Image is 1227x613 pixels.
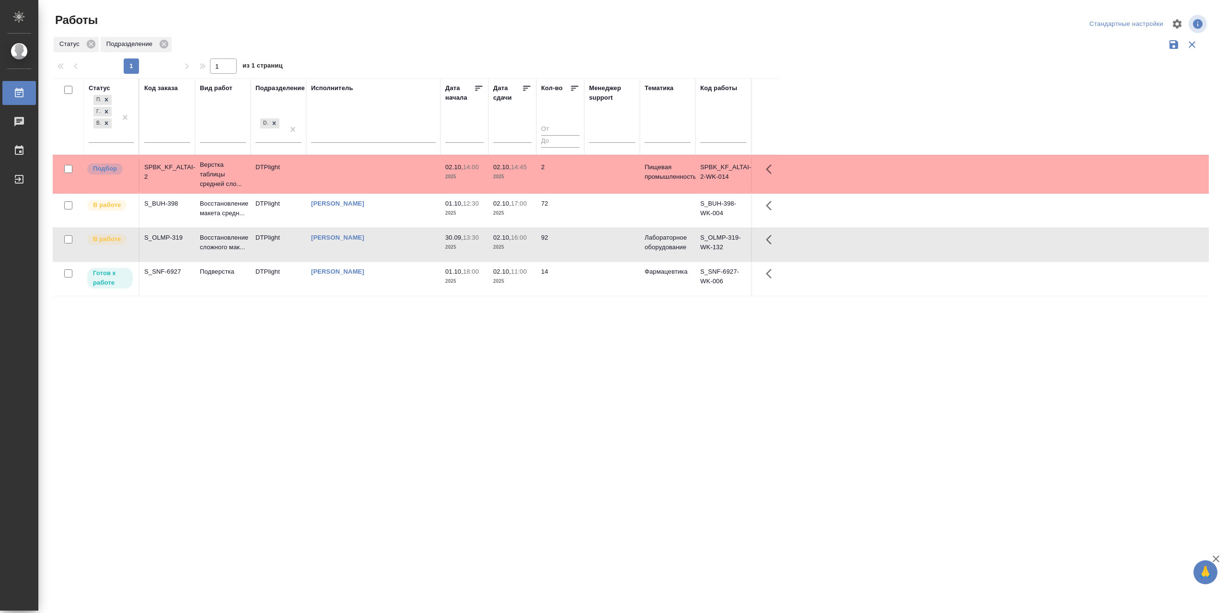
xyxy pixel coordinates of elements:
p: Восстановление сложного мак... [200,233,246,252]
td: S_BUH-398-WK-004 [695,194,751,228]
div: Подразделение [255,83,305,93]
p: 2025 [493,208,532,218]
p: 02.10, [445,163,463,171]
a: [PERSON_NAME] [311,268,364,275]
button: Сохранить фильтры [1165,35,1183,54]
a: [PERSON_NAME] [311,200,364,207]
span: Посмотреть информацию [1189,15,1209,33]
td: 14 [536,262,584,296]
p: 2025 [493,243,532,252]
td: DTPlight [251,194,306,228]
p: 02.10, [493,200,511,207]
button: Здесь прячутся важные кнопки [760,228,783,251]
td: S_OLMP-319-WK-132 [695,228,751,262]
p: 14:45 [511,163,527,171]
td: 92 [536,228,584,262]
p: Подразделение [106,39,156,49]
td: 72 [536,194,584,228]
p: Пищевая промышленность [645,162,691,182]
p: 2025 [445,243,484,252]
div: Подразделение [101,37,172,52]
td: DTPlight [251,228,306,262]
p: 30.09, [445,234,463,241]
p: Верстка таблицы средней сло... [200,160,246,189]
span: 🙏 [1197,562,1214,582]
div: Код заказа [144,83,178,93]
p: В работе [93,234,121,244]
button: Здесь прячутся важные кнопки [760,194,783,217]
div: S_OLMP-319 [144,233,190,243]
div: Можно подбирать исполнителей [86,162,134,175]
p: 17:00 [511,200,527,207]
p: 02.10, [493,163,511,171]
td: 2 [536,158,584,191]
p: 01.10, [445,200,463,207]
div: Статус [54,37,99,52]
div: split button [1087,17,1166,32]
div: Кол-во [541,83,563,93]
button: Здесь прячутся важные кнопки [760,262,783,285]
p: 2025 [493,172,532,182]
div: Менеджер support [589,83,635,103]
p: В работе [93,200,121,210]
div: Подбор, Готов к работе, В работе [93,94,113,106]
div: Дата начала [445,83,474,103]
p: Подверстка [200,267,246,277]
p: 02.10, [493,234,511,241]
p: Лабораторное оборудование [645,233,691,252]
button: Здесь прячутся важные кнопки [760,158,783,181]
div: Исполнитель [311,83,353,93]
input: От [541,124,579,136]
td: S_SNF-6927-WK-006 [695,262,751,296]
button: Сбросить фильтры [1183,35,1201,54]
div: Вид работ [200,83,232,93]
div: Статус [89,83,110,93]
td: DTPlight [251,262,306,296]
span: Работы [53,12,98,28]
button: 🙏 [1193,560,1217,584]
div: Тематика [645,83,673,93]
div: DTPlight [260,118,269,128]
span: Настроить таблицу [1166,12,1189,35]
td: SPBK_KF_ALTAI-2-WK-014 [695,158,751,191]
div: Код работы [700,83,737,93]
p: 14:00 [463,163,479,171]
p: 11:00 [511,268,527,275]
div: SPBK_KF_ALTAI-2 [144,162,190,182]
div: S_BUH-398 [144,199,190,208]
div: Подбор, Готов к работе, В работе [93,117,113,129]
div: Подбор [93,95,101,105]
div: Готов к работе [93,107,101,117]
div: Исполнитель выполняет работу [86,233,134,246]
div: Исполнитель может приступить к работе [86,267,134,289]
div: DTPlight [259,117,280,129]
p: 12:30 [463,200,479,207]
span: из 1 страниц [243,60,283,74]
p: 2025 [445,277,484,286]
div: Подбор, Готов к работе, В работе [93,106,113,118]
p: 2025 [445,208,484,218]
p: 2025 [445,172,484,182]
p: 18:00 [463,268,479,275]
p: 02.10, [493,268,511,275]
p: 16:00 [511,234,527,241]
p: 2025 [493,277,532,286]
p: Статус [59,39,83,49]
p: 13:30 [463,234,479,241]
p: 01.10, [445,268,463,275]
div: Исполнитель выполняет работу [86,199,134,212]
a: [PERSON_NAME] [311,234,364,241]
input: До [541,135,579,147]
p: Восстановление макета средн... [200,199,246,218]
p: Фармацевтика [645,267,691,277]
p: Подбор [93,164,117,173]
div: Дата сдачи [493,83,522,103]
div: В работе [93,118,101,128]
td: DTPlight [251,158,306,191]
div: S_SNF-6927 [144,267,190,277]
p: Готов к работе [93,268,127,288]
